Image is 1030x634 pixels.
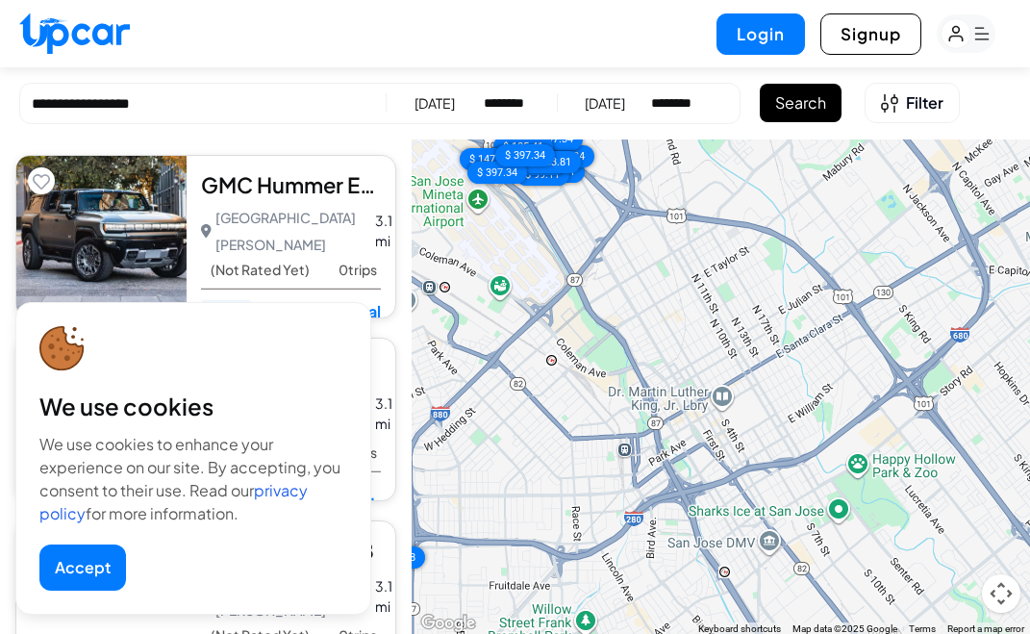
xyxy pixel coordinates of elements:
div: $ 163.81 [525,161,585,183]
span: 0 trips [339,262,377,278]
div: $ 397.34 [535,145,594,167]
button: Search [760,84,842,122]
a: $231.59 total [283,299,381,324]
button: Login [716,13,805,55]
div: $ 397.34 [495,144,555,166]
span: (Not Rated Yet) [211,262,310,278]
div: $ 147.32 [460,147,519,169]
div: $ 397.34 [523,127,583,149]
button: Accept [39,545,126,591]
div: [DATE] [585,93,625,113]
img: Upcar Logo [19,13,130,54]
span: 3.1 mi [375,393,392,434]
div: $ 106.47 [506,152,565,174]
button: Open filters [865,83,960,123]
button: Add to favorites [28,167,55,194]
a: Report a map error [947,623,1024,634]
div: $ 283.81 [520,150,580,172]
div: $ 397.34 [466,162,526,184]
span: 3.1 mi [375,576,392,617]
button: Signup [820,13,921,55]
button: Map camera controls [982,574,1020,613]
span: Luxury [201,300,252,323]
div: $ 105.41 [492,136,552,158]
img: Car Image [16,156,187,317]
span: 3.1 mi [375,211,392,251]
div: We use cookies [39,391,347,421]
p: [GEOGRAPHIC_DATA][PERSON_NAME] [201,204,356,258]
img: cookie-icon.svg [39,326,85,371]
div: [DATE] [415,93,455,113]
span: Map data ©2025 Google [792,623,897,634]
div: $ 75.28 [371,545,425,568]
span: Filter [906,91,943,114]
div: We use cookies to enhance your experience on our site. By accepting, you consent to their use. Re... [39,433,347,525]
a: Terms (opens in new tab) [909,623,936,634]
div: GMC Hummer EV SUV 2024 [201,170,381,199]
div: $ 99.11 [515,164,568,186]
